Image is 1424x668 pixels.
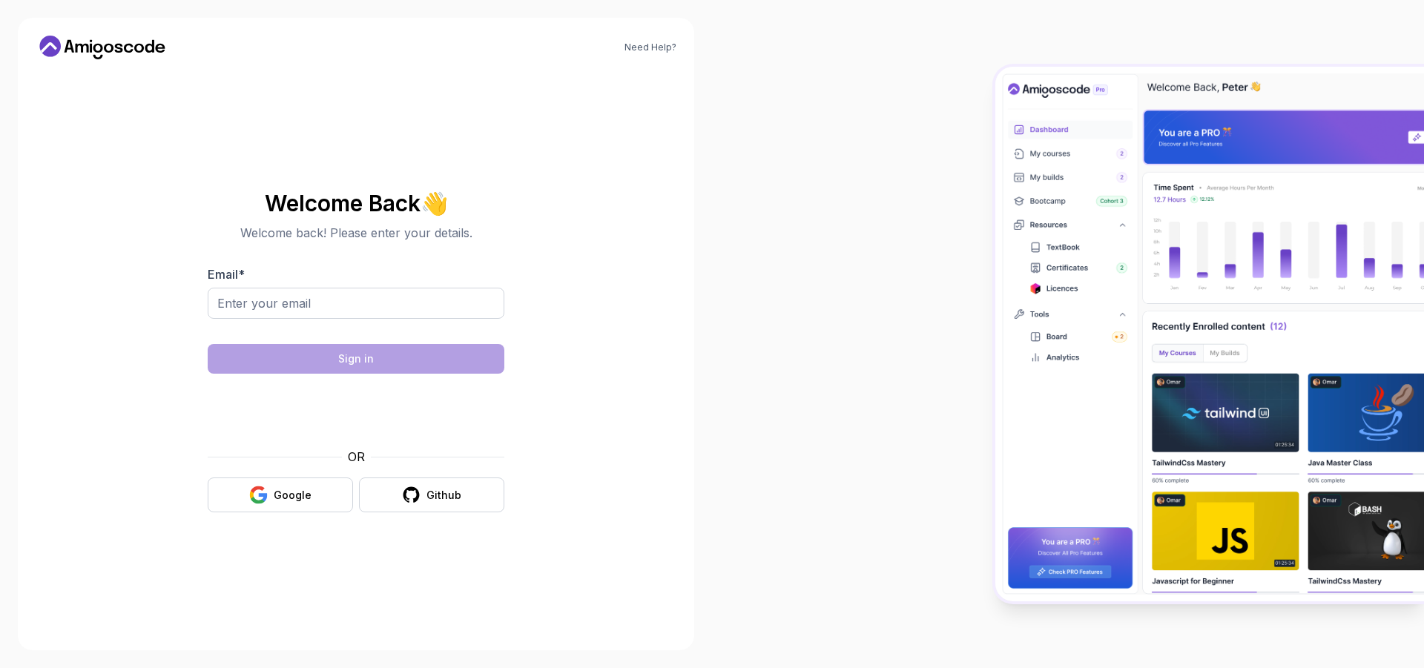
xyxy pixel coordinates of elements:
button: Github [359,477,504,512]
p: Welcome back! Please enter your details. [208,224,504,242]
div: Google [274,488,311,503]
button: Google [208,477,353,512]
p: OR [348,448,365,466]
button: Sign in [208,344,504,374]
div: Sign in [338,351,374,366]
span: 👋 [418,188,452,219]
img: Amigoscode Dashboard [995,67,1424,601]
div: Github [426,488,461,503]
label: Email * [208,267,245,282]
iframe: Widget care conține caseta de selectare pentru provocarea de securitate hCaptcha [244,383,468,439]
h2: Welcome Back [208,191,504,215]
a: Need Help? [624,42,676,53]
a: Home link [36,36,169,59]
input: Enter your email [208,288,504,319]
